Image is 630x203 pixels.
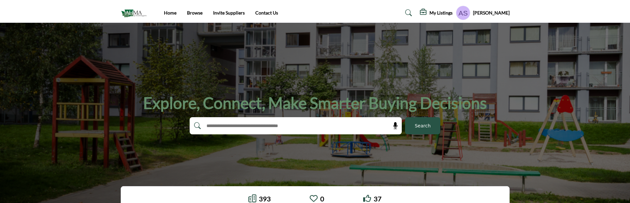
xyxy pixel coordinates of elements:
button: Search [405,117,440,134]
a: Browse [187,10,203,16]
a: 37 [374,195,382,203]
h1: Explore, Connect, Make Smarter Buying Decisions [143,93,487,113]
a: 0 [320,195,324,203]
h5: [PERSON_NAME] [473,10,510,16]
div: My Listings [420,9,453,17]
span: Search [415,122,430,129]
a: Home [164,10,176,16]
a: Search [399,8,416,18]
button: Show hide supplier dropdown [456,6,470,20]
a: 393 [259,195,271,203]
i: Go to Liked [363,194,371,202]
a: Invite Suppliers [213,10,245,16]
img: Site Logo [121,8,150,18]
a: Contact Us [255,10,278,16]
h5: My Listings [429,10,453,16]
